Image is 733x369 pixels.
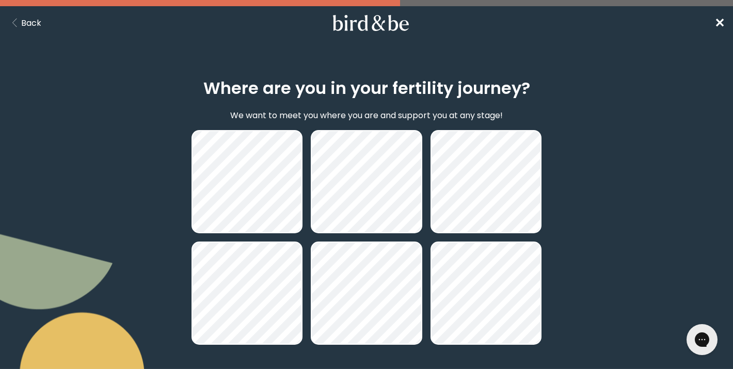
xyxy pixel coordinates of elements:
[203,76,530,101] h2: Where are you in your fertility journey?
[681,320,723,359] iframe: Gorgias live chat messenger
[714,14,725,32] a: ✕
[230,109,503,122] p: We want to meet you where you are and support you at any stage!
[8,17,41,29] button: Back Button
[714,14,725,31] span: ✕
